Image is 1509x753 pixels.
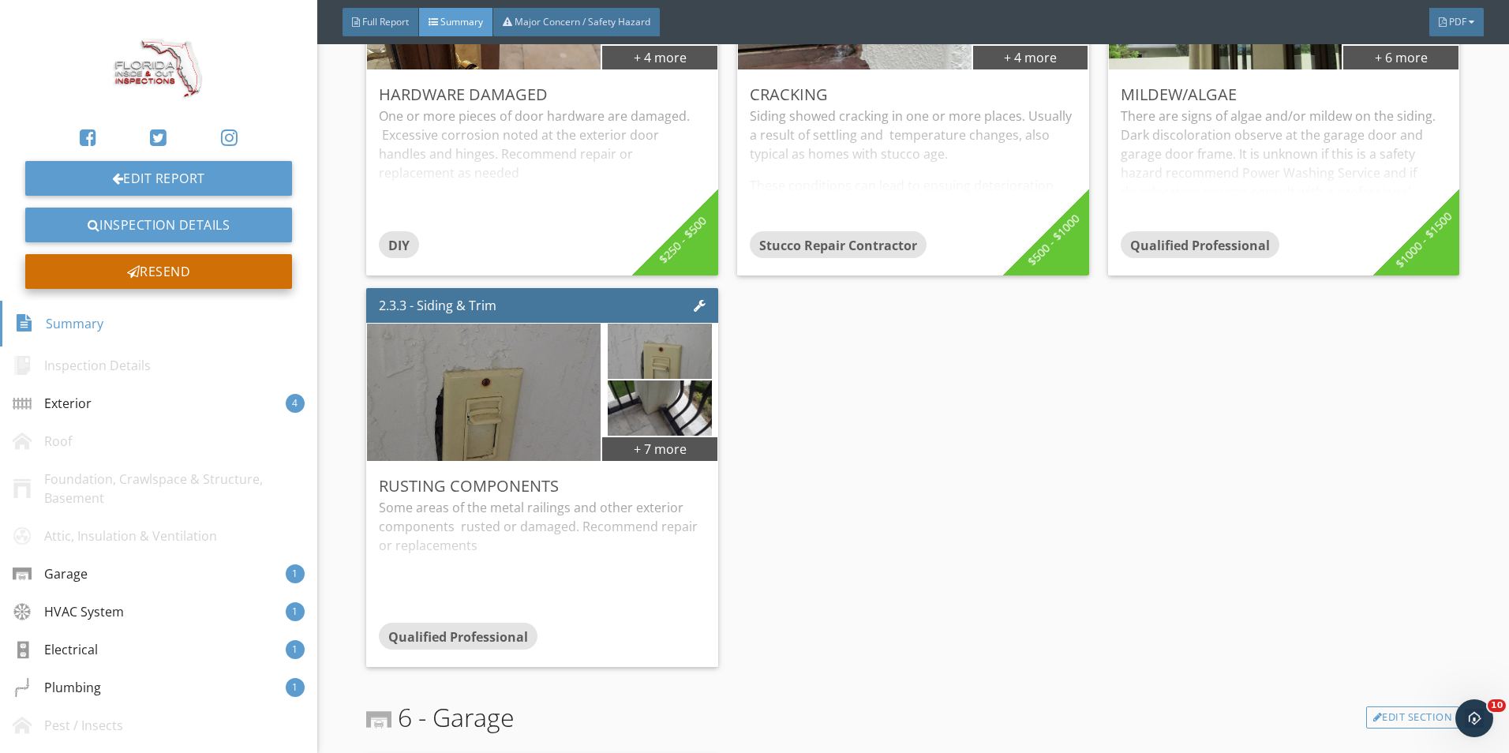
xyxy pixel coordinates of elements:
[750,83,1077,107] div: Cracking
[388,237,410,254] span: DIY
[973,44,1088,69] div: + 4 more
[25,161,292,196] a: Edit Report
[286,564,305,583] div: 1
[1449,15,1466,28] span: PDF
[602,436,717,461] div: + 7 more
[1343,44,1458,69] div: + 6 more
[362,15,409,28] span: Full Report
[13,356,151,375] div: Inspection Details
[13,602,124,621] div: HVAC System
[1376,192,1472,288] div: $1000 - $1500
[759,237,917,254] span: Stucco Repair Contractor
[602,44,717,69] div: + 4 more
[13,678,101,697] div: Plumbing
[1455,699,1493,737] iframe: Intercom live chat
[379,296,496,315] div: 2.3.3 - Siding & Trim
[1366,706,1460,729] a: Edit Section
[515,15,650,28] span: Major Concern / Safety Hazard
[13,432,72,451] div: Roof
[15,310,103,337] div: Summary
[1130,237,1270,254] span: Qualified Professional
[25,208,292,242] a: Inspection Details
[13,526,217,545] div: Attic, Insulation & Ventilation
[13,470,305,508] div: Foundation, Crawlspace & Structure, Basement
[379,474,706,498] div: Rusting Components
[13,716,123,735] div: Pest / Insects
[13,640,98,659] div: Electrical
[608,339,711,478] img: data
[286,394,305,413] div: 4
[1121,83,1447,107] div: Mildew/Algae
[379,83,706,107] div: Hardware Damaged
[13,564,88,583] div: Garage
[635,192,731,288] div: $250 - $500
[13,394,92,413] div: Exterior
[1005,192,1102,288] div: $500 - $1000
[1488,699,1506,712] span: 10
[83,13,234,114] img: logo-mockup-with-3D-logo_%2857%29.png
[388,628,528,646] span: Qualified Professional
[440,15,483,28] span: Summary
[286,640,305,659] div: 1
[286,678,305,697] div: 1
[25,254,292,289] div: Resend
[366,699,515,736] span: 6 - Garage
[608,283,711,421] img: data
[286,602,305,621] div: 1
[355,221,612,564] img: data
